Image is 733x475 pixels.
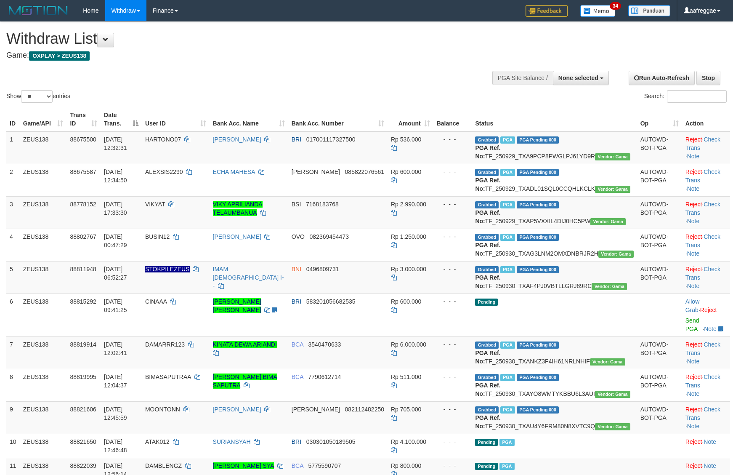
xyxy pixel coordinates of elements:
[213,136,261,143] a: [PERSON_NAME]
[517,169,559,176] span: PGA Pending
[70,374,96,380] span: 88819995
[629,71,695,85] a: Run Auto-Refresh
[391,168,421,175] span: Rp 600.000
[391,438,426,445] span: Rp 4.100.000
[6,131,20,164] td: 1
[682,434,730,458] td: ·
[500,342,515,349] span: Marked by aafsolysreylen
[637,131,682,164] td: AUTOWD-BOT-PGA
[610,2,621,10] span: 34
[637,261,682,294] td: AUTOWD-BOT-PGA
[682,294,730,336] td: ·
[472,196,637,229] td: TF_250929_TXAP5VXXIL4DIJ0HC5PW
[104,406,127,421] span: [DATE] 12:45:59
[472,401,637,434] td: TF_250930_TXAU4Y6FRM80N8XVTC9Q
[595,423,630,430] span: Vendor URL: https://trx31.1velocity.biz
[104,233,127,248] span: [DATE] 00:47:29
[308,374,341,380] span: Copy 7790612714 to clipboard
[687,153,700,160] a: Note
[292,438,301,445] span: BRI
[682,164,730,196] td: · ·
[213,168,255,175] a: ECHA MAHESA
[213,462,274,469] a: [PERSON_NAME] SYA
[292,168,340,175] span: [PERSON_NAME]
[517,406,559,414] span: PGA Pending
[345,168,384,175] span: Copy 085822076561 to clipboard
[292,201,301,208] span: BSI
[6,369,20,401] td: 8
[685,374,720,389] a: Check Trans
[580,5,616,17] img: Button%20Memo.svg
[500,266,515,273] span: Marked by aafsreyleap
[475,201,499,208] span: Grabbed
[145,406,180,413] span: MOONTONN
[104,374,127,389] span: [DATE] 12:04:37
[306,298,356,305] span: Copy 583201056682535 to clipboard
[475,342,499,349] span: Grabbed
[637,196,682,229] td: AUTOWD-BOT-PGA
[21,90,53,103] select: Showentries
[104,341,127,356] span: [DATE] 12:02:41
[475,374,499,381] span: Grabbed
[20,196,67,229] td: ZEUS138
[437,232,469,241] div: - - -
[685,317,699,332] a: Send PGA
[20,164,67,196] td: ZEUS138
[145,374,191,380] span: BIMASAPUTRAA
[492,71,553,85] div: PGA Site Balance /
[66,107,101,131] th: Trans ID: activate to sort column ascending
[517,266,559,273] span: PGA Pending
[20,131,67,164] td: ZEUS138
[210,107,288,131] th: Bank Acc. Name: activate to sort column ascending
[292,233,305,240] span: OVO
[308,462,341,469] span: Copy 5775590707 to clipboard
[687,283,700,289] a: Note
[306,201,339,208] span: Copy 7168183768 to clipboard
[687,358,700,365] a: Note
[472,131,637,164] td: TF_250929_TXA9PCP8PWGLPJ61YD9R
[70,233,96,240] span: 88802767
[437,297,469,306] div: - - -
[20,107,67,131] th: Game/API: activate to sort column ascending
[685,233,702,240] a: Reject
[682,369,730,401] td: · ·
[437,200,469,208] div: - - -
[553,71,609,85] button: None selected
[20,369,67,401] td: ZEUS138
[644,90,727,103] label: Search:
[637,369,682,401] td: AUTOWD-BOT-PGA
[6,164,20,196] td: 2
[145,298,167,305] span: CINAAA
[6,51,480,60] h4: Game:
[391,374,421,380] span: Rp 511.000
[213,298,261,313] a: [PERSON_NAME] [PERSON_NAME]
[20,336,67,369] td: ZEUS138
[70,438,96,445] span: 88821650
[437,265,469,273] div: - - -
[685,341,702,348] a: Reject
[20,229,67,261] td: ZEUS138
[308,341,341,348] span: Copy 3540470633 to clipboard
[704,438,716,445] a: Note
[472,369,637,401] td: TF_250930_TXAYO8WMTYKBBU6L3AUI
[682,401,730,434] td: · ·
[685,266,720,281] a: Check Trans
[472,261,637,294] td: TF_250930_TXAF4PJ0VBTLLGRJ89RC
[6,294,20,336] td: 6
[70,341,96,348] span: 88819914
[687,185,700,192] a: Note
[391,462,421,469] span: Rp 800.000
[292,136,301,143] span: BRI
[526,5,568,17] img: Feedback.jpg
[391,233,426,240] span: Rp 1.250.000
[6,4,70,17] img: MOTION_logo.png
[475,136,499,144] span: Grabbed
[475,266,499,273] span: Grabbed
[685,201,720,216] a: Check Trans
[637,164,682,196] td: AUTOWD-BOT-PGA
[437,405,469,414] div: - - -
[500,169,515,176] span: Marked by aafpengsreynich
[685,266,702,272] a: Reject
[391,298,421,305] span: Rp 600.000
[388,107,433,131] th: Amount: activate to sort column ascending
